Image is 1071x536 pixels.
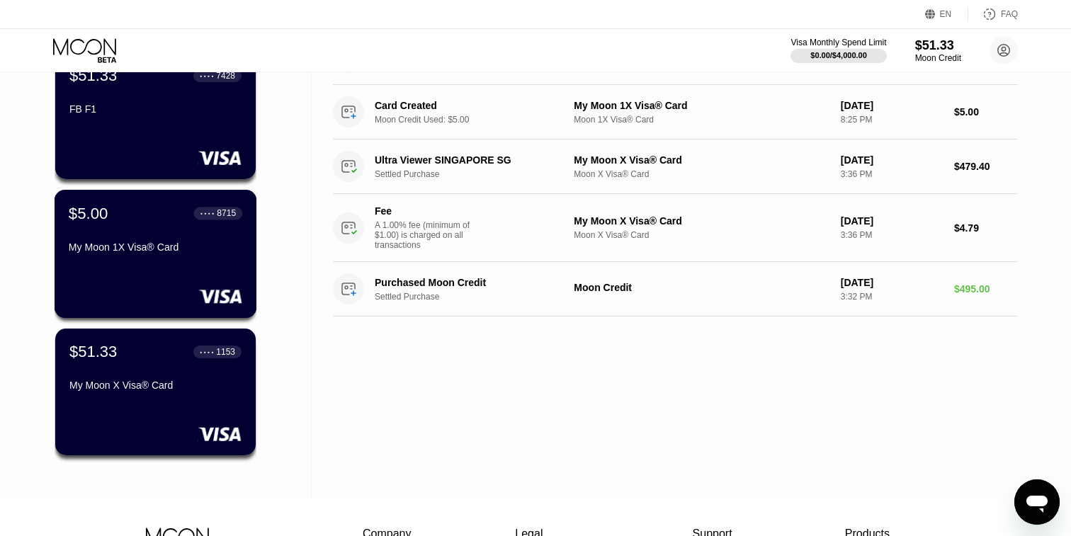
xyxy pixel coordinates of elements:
[200,74,214,78] div: ● ● ● ●
[574,230,829,240] div: Moon X Visa® Card
[841,115,943,125] div: 8:25 PM
[925,7,968,21] div: EN
[333,85,1018,139] div: Card CreatedMoon Credit Used: $5.00My Moon 1X Visa® CardMoon 1X Visa® Card[DATE]8:25 PM$5.00
[375,115,582,125] div: Moon Credit Used: $5.00
[200,350,214,354] div: ● ● ● ●
[574,282,829,293] div: Moon Credit
[841,100,943,111] div: [DATE]
[915,38,961,53] div: $51.33
[841,277,943,288] div: [DATE]
[55,329,256,455] div: $51.33● ● ● ●1153My Moon X Visa® Card
[574,115,829,125] div: Moon 1X Visa® Card
[790,38,886,47] div: Visa Monthly Spend Limit
[574,215,829,227] div: My Moon X Visa® Card
[954,222,1018,234] div: $4.79
[55,52,256,179] div: $51.33● ● ● ●7428FB F1
[1001,9,1018,19] div: FAQ
[574,154,829,166] div: My Moon X Visa® Card
[841,215,943,227] div: [DATE]
[55,190,256,317] div: $5.00● ● ● ●8715My Moon 1X Visa® Card
[375,169,582,179] div: Settled Purchase
[333,139,1018,194] div: Ultra Viewer SINGAPORE SGSettled PurchaseMy Moon X Visa® CardMoon X Visa® Card[DATE]3:36 PM$479.40
[954,283,1018,295] div: $495.00
[915,53,961,63] div: Moon Credit
[216,71,235,81] div: 7428
[841,154,943,166] div: [DATE]
[69,67,117,85] div: $51.33
[200,211,215,215] div: ● ● ● ●
[841,169,943,179] div: 3:36 PM
[217,208,236,218] div: 8715
[375,154,567,166] div: Ultra Viewer SINGAPORE SG
[69,241,242,253] div: My Moon 1X Visa® Card
[69,380,242,391] div: My Moon X Visa® Card
[375,205,474,217] div: Fee
[375,277,567,288] div: Purchased Moon Credit
[968,7,1018,21] div: FAQ
[954,161,1018,172] div: $479.40
[375,292,582,302] div: Settled Purchase
[574,169,829,179] div: Moon X Visa® Card
[841,230,943,240] div: 3:36 PM
[333,262,1018,317] div: Purchased Moon CreditSettled PurchaseMoon Credit[DATE]3:32 PM$495.00
[375,100,567,111] div: Card Created
[940,9,952,19] div: EN
[841,292,943,302] div: 3:32 PM
[216,347,235,357] div: 1153
[810,51,867,59] div: $0.00 / $4,000.00
[69,343,117,361] div: $51.33
[954,106,1018,118] div: $5.00
[574,100,829,111] div: My Moon 1X Visa® Card
[790,38,886,63] div: Visa Monthly Spend Limit$0.00/$4,000.00
[69,103,242,115] div: FB F1
[1014,479,1060,525] iframe: Button to launch messaging window
[375,220,481,250] div: A 1.00% fee (minimum of $1.00) is charged on all transactions
[69,204,108,222] div: $5.00
[333,194,1018,262] div: FeeA 1.00% fee (minimum of $1.00) is charged on all transactionsMy Moon X Visa® CardMoon X Visa® ...
[915,38,961,63] div: $51.33Moon Credit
